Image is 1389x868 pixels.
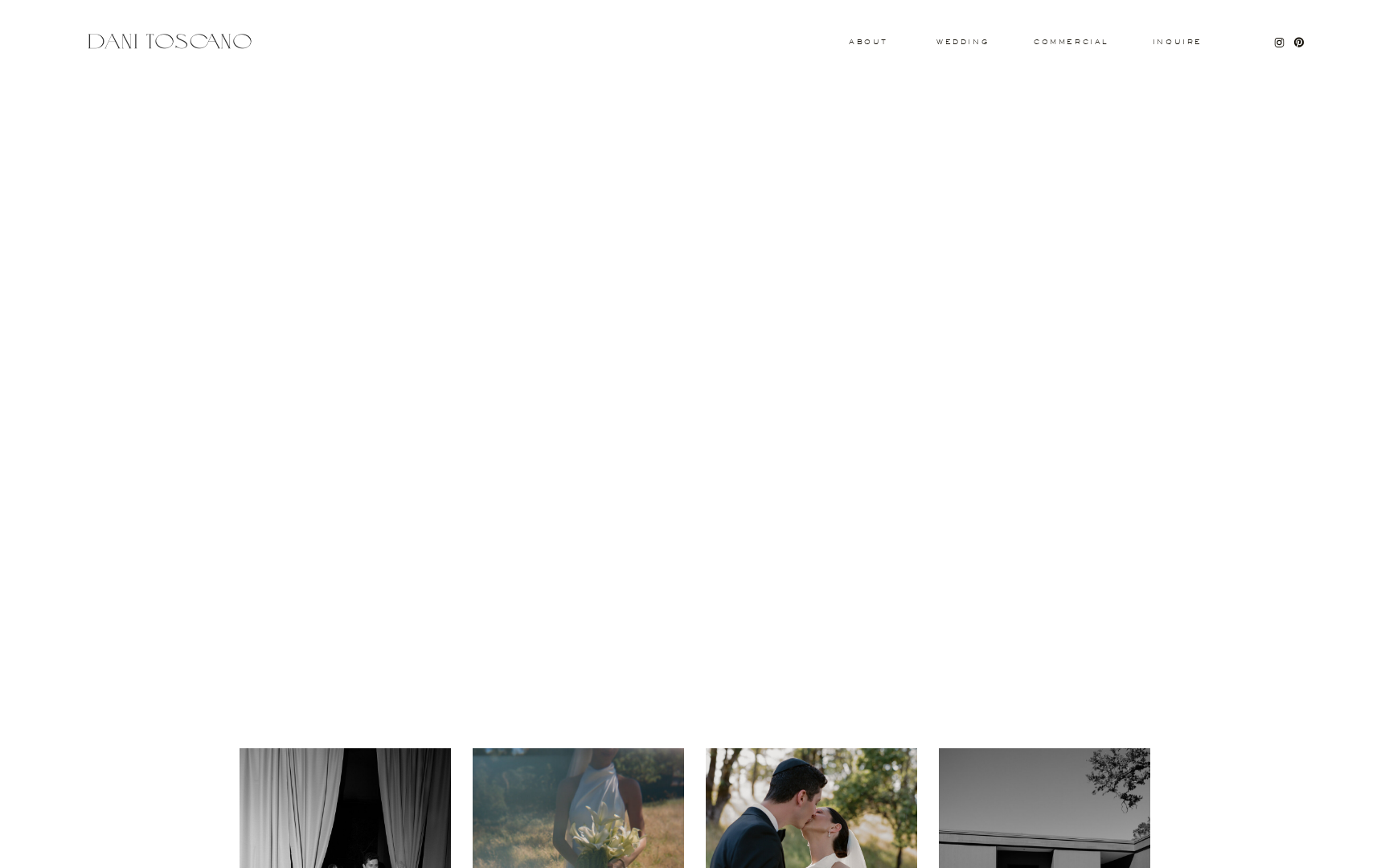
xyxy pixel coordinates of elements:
a: commercial [1034,39,1108,45]
a: Inquire [1152,39,1203,47]
a: About [849,39,884,44]
a: wedding [936,39,989,44]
